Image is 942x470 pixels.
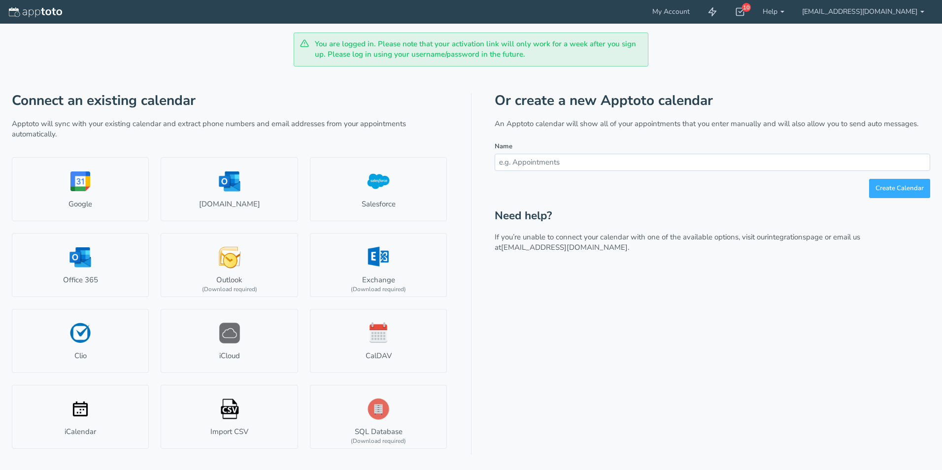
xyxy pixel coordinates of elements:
[310,309,447,373] a: CalDAV
[12,385,149,449] a: iCalendar
[495,119,930,129] p: An Apptoto calendar will show all of your appointments that you enter manually and will also allo...
[310,233,447,297] a: Exchange
[495,210,930,222] h2: Need help?
[202,285,257,294] div: (Download required)
[12,157,149,221] a: Google
[310,385,447,449] a: SQL Database
[742,3,751,12] div: 10
[12,119,447,140] p: Apptoto will sync with your existing calendar and extract phone numbers and email addresses from ...
[294,33,648,67] div: You are logged in. Please note that your activation link will only work for a week after you sign...
[767,232,806,242] a: integrations
[495,142,512,151] label: Name
[12,309,149,373] a: Clio
[161,385,298,449] a: Import CSV
[351,437,406,445] div: (Download required)
[161,233,298,297] a: Outlook
[161,157,298,221] a: [DOMAIN_NAME]
[351,285,406,294] div: (Download required)
[501,242,629,252] a: [EMAIL_ADDRESS][DOMAIN_NAME].
[12,93,447,108] h1: Connect an existing calendar
[12,233,149,297] a: Office 365
[310,157,447,221] a: Salesforce
[495,154,930,171] input: e.g. Appointments
[495,93,930,108] h1: Or create a new Apptoto calendar
[161,309,298,373] a: iCloud
[495,232,930,253] p: If you’re unable to connect your calendar with one of the available options, visit our page or em...
[9,7,62,17] img: logo-apptoto--white.svg
[869,179,930,198] button: Create Calendar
